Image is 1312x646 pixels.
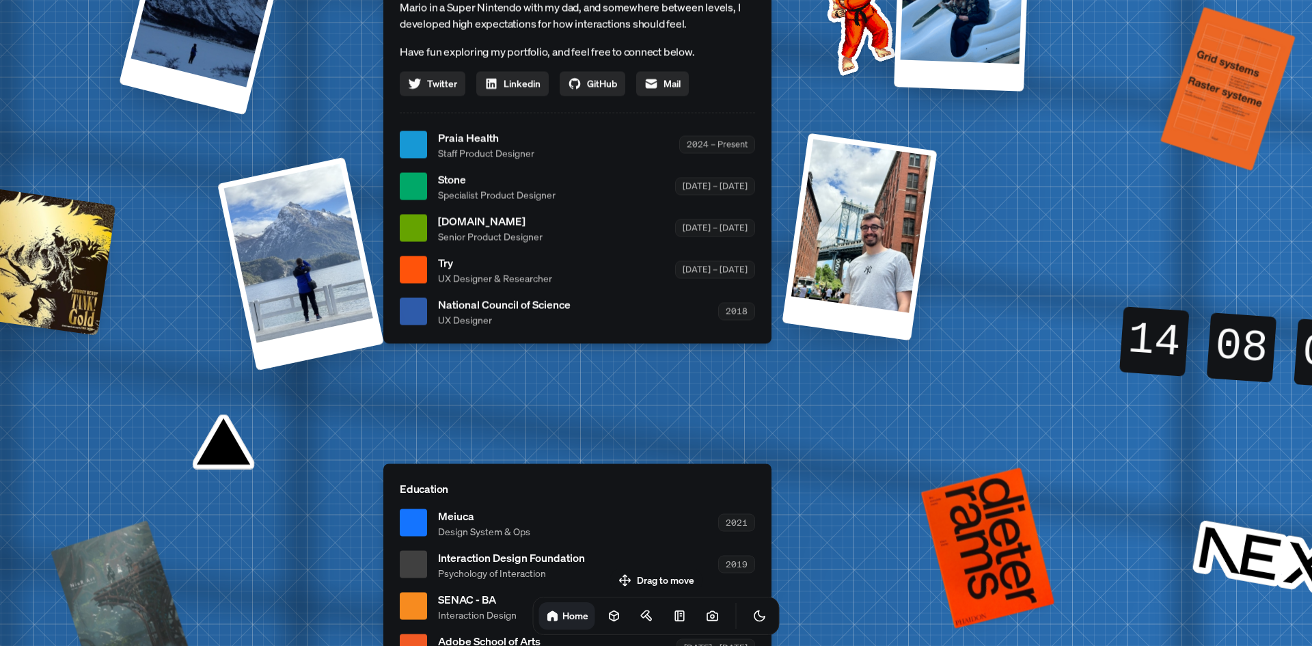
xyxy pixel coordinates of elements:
[400,480,755,496] p: Education
[675,178,755,195] div: [DATE] – [DATE]
[438,565,585,580] span: Psychology of Interaction
[438,507,530,524] span: Meiuca
[438,229,543,243] span: Senior Product Designer
[438,271,552,285] span: UX Designer & Researcher
[718,556,755,573] div: 2019
[476,71,549,96] a: Linkedin
[636,71,689,96] a: Mail
[539,602,595,630] a: Home
[718,303,755,320] div: 2018
[562,609,588,622] h1: Home
[504,77,541,91] span: Linkedin
[438,591,517,607] span: SENAC - BA
[438,187,556,202] span: Specialist Product Designer
[438,607,517,621] span: Interaction Design
[438,171,556,187] span: Stone
[400,42,755,60] p: Have fun exploring my portfolio, and feel free to connect below.
[675,219,755,237] div: [DATE] – [DATE]
[400,71,465,96] a: Twitter
[438,296,571,312] span: National Council of Science
[587,77,617,91] span: GitHub
[438,213,543,229] span: [DOMAIN_NAME]
[746,602,774,630] button: Toggle Theme
[438,129,534,146] span: Praia Health
[664,77,681,91] span: Mail
[438,146,534,160] span: Staff Product Designer
[427,77,457,91] span: Twitter
[679,136,755,153] div: 2024 – Present
[438,312,571,327] span: UX Designer
[718,514,755,531] div: 2021
[560,71,625,96] a: GitHub
[675,261,755,278] div: [DATE] – [DATE]
[438,254,552,271] span: Try
[438,524,530,538] span: Design System & Ops
[438,549,585,565] span: Interaction Design Foundation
